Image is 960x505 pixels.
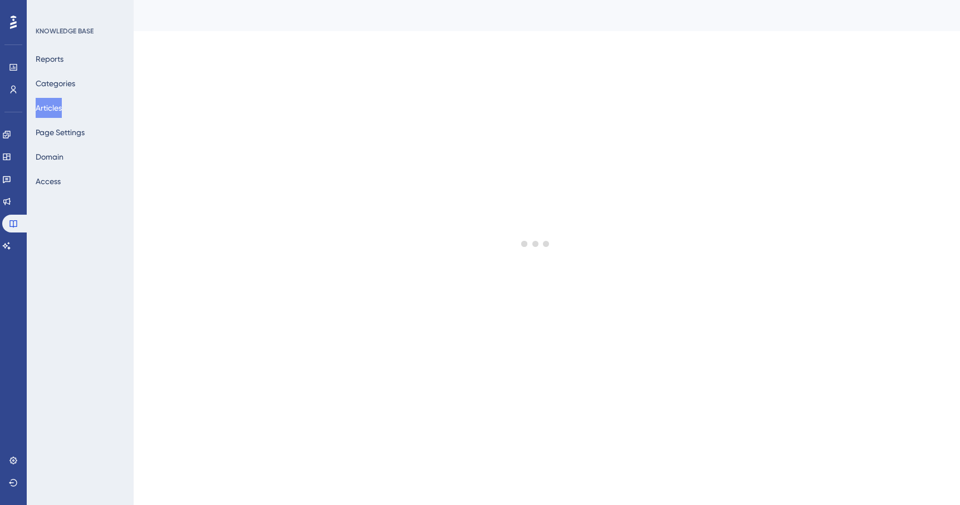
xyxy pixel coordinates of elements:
[36,49,63,69] button: Reports
[36,147,63,167] button: Domain
[36,27,94,36] div: KNOWLEDGE BASE
[36,171,61,191] button: Access
[36,122,85,142] button: Page Settings
[36,73,75,93] button: Categories
[36,98,62,118] button: Articles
